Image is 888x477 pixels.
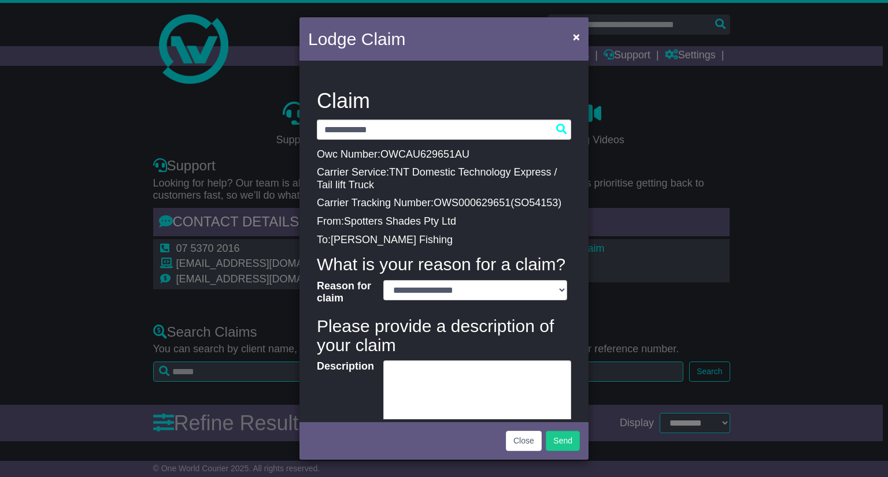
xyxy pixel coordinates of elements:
span: [PERSON_NAME] Fishing [331,234,453,245]
span: OWCAU629651AU [380,148,469,160]
span: × [573,30,580,43]
span: OWS000629651 [434,197,510,208]
p: Owc Number: [317,148,571,161]
span: TNT Domestic Technology Express / Tail lift Truck [317,166,557,191]
h3: Claim [317,90,571,113]
span: Spotters Shades Pty Ltd [344,215,456,227]
button: Close [506,431,542,451]
label: Reason for claim [311,280,378,305]
span: SO54153 [514,197,558,208]
p: Carrier Tracking Number: ( ) [317,197,571,210]
button: Close [567,25,586,49]
p: From: [317,215,571,228]
h4: Lodge Claim [308,26,405,52]
button: Send [546,431,580,451]
h4: What is your reason for a claim? [317,255,571,274]
h4: Please provide a description of your claim [317,316,571,355]
p: Carrier Service: [317,166,571,191]
p: To: [317,234,571,247]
